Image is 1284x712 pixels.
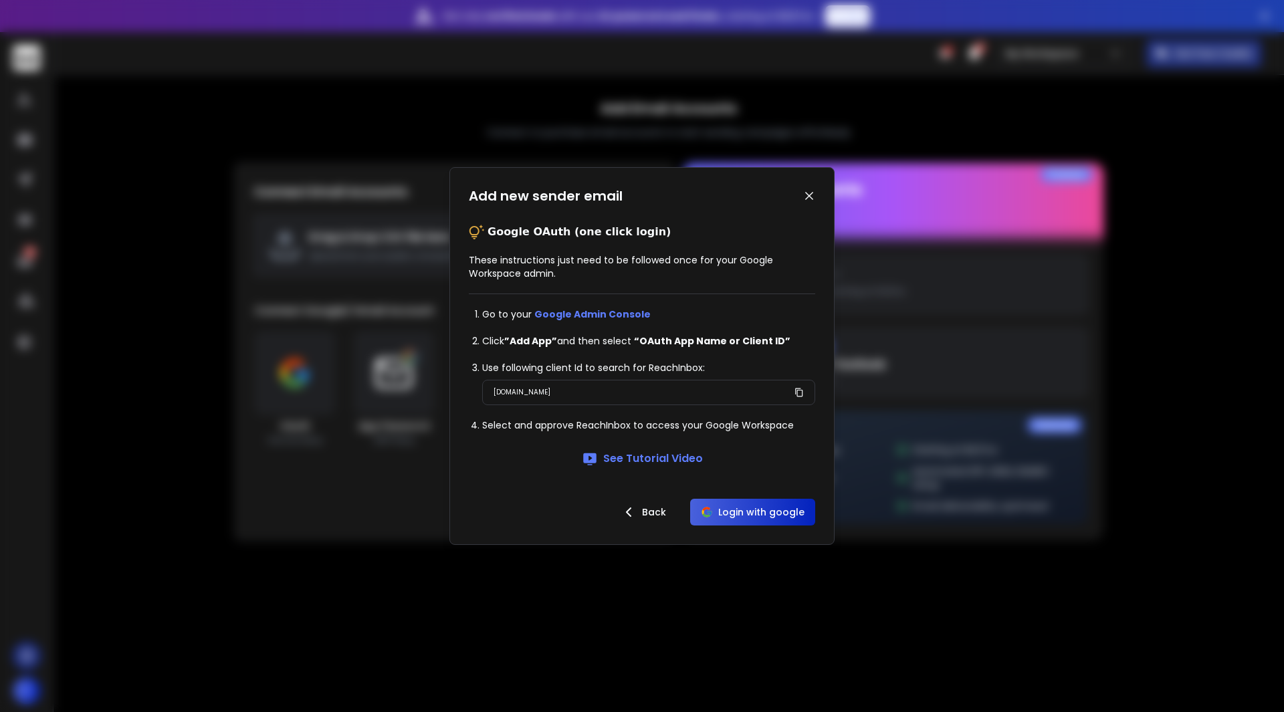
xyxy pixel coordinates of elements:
strong: ”Add App” [504,334,557,348]
p: These instructions just need to be followed once for your Google Workspace admin. [469,253,815,280]
a: See Tutorial Video [582,451,703,467]
li: Click and then select [482,334,815,348]
li: Select and approve ReachInbox to access your Google Workspace [482,419,815,432]
button: Back [610,499,677,525]
li: Go to your [482,308,815,321]
h1: Add new sender email [469,187,623,205]
li: Use following client Id to search for ReachInbox: [482,361,815,374]
p: Google OAuth (one click login) [488,224,671,240]
button: Login with google [690,499,815,525]
p: [DOMAIN_NAME] [494,386,550,399]
a: Google Admin Console [534,308,651,321]
strong: “OAuth App Name or Client ID” [634,334,790,348]
img: tips [469,224,485,240]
